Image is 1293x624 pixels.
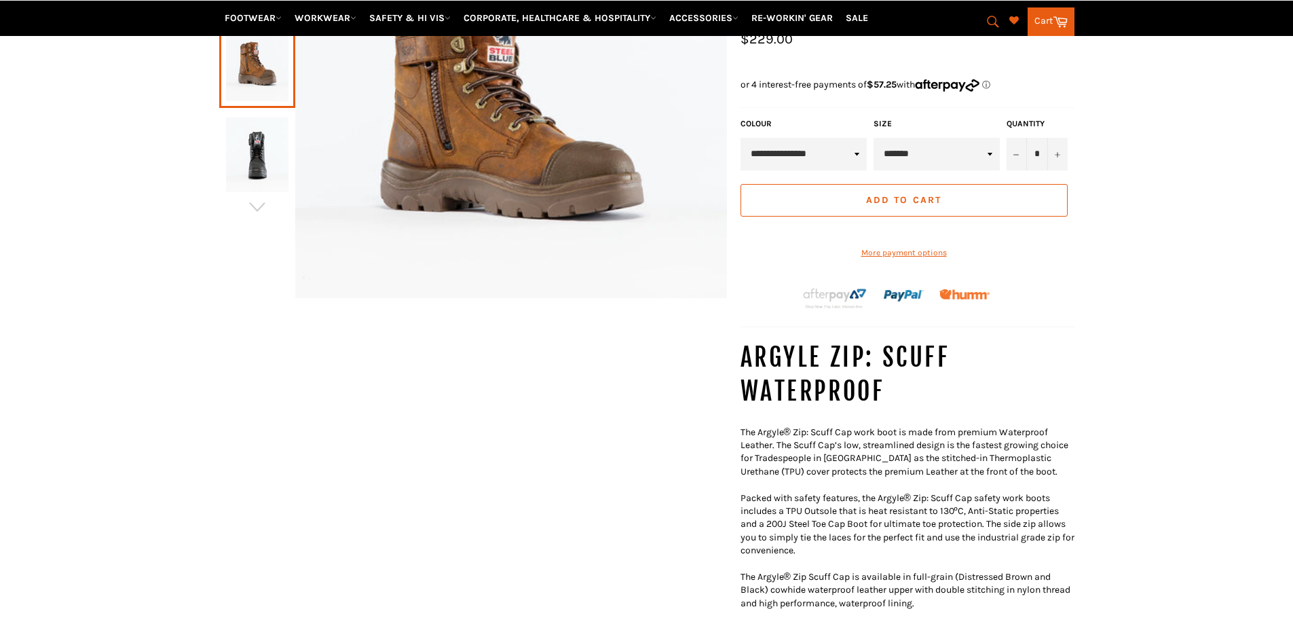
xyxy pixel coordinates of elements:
[874,118,1000,130] label: Size
[741,184,1068,217] button: Add to Cart
[219,6,287,30] a: FOOTWEAR
[741,492,1074,557] p: Packed with safety features, the Argyle® Zip: Scuff Cap safety work boots includes a TPU Outsole ...
[741,31,793,47] span: $229.00
[866,194,941,206] span: Add to Cart
[741,570,1074,610] p: The Argyle® Zip Scuff Cap is available in full-grain (Distressed Brown and Black) cowhide waterpr...
[458,6,662,30] a: CORPORATE, HEALTHCARE & HOSPITALITY
[884,276,924,316] img: paypal.png
[1007,118,1068,130] label: Quantity
[1028,7,1074,36] a: Cart
[840,6,874,30] a: SALE
[1047,138,1068,170] button: Increase item quantity by one
[802,287,868,310] img: Afterpay-Logo-on-dark-bg_large.png
[364,6,456,30] a: SAFETY & HI VIS
[289,6,362,30] a: WORKWEAR
[226,117,288,192] img: STEEL BLUE 312639 Argyle Waterproof Safety Boot - 2 Colours - Workin' Gear
[664,6,744,30] a: ACCESSORIES
[1007,138,1027,170] button: Reduce item quantity by one
[741,247,1068,259] a: More payment options
[741,426,1074,478] p: The Argyle® Zip: Scuff Cap work boot is made from premium Waterproof Leather. The Scuff Cap’s low...
[741,118,867,130] label: COLOUR
[741,341,1074,408] h4: Argyle Zip: Scuff Waterproof
[746,6,838,30] a: RE-WORKIN' GEAR
[939,289,990,299] img: Humm_core_logo_RGB-01_300x60px_small_195d8312-4386-4de7-b182-0ef9b6303a37.png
